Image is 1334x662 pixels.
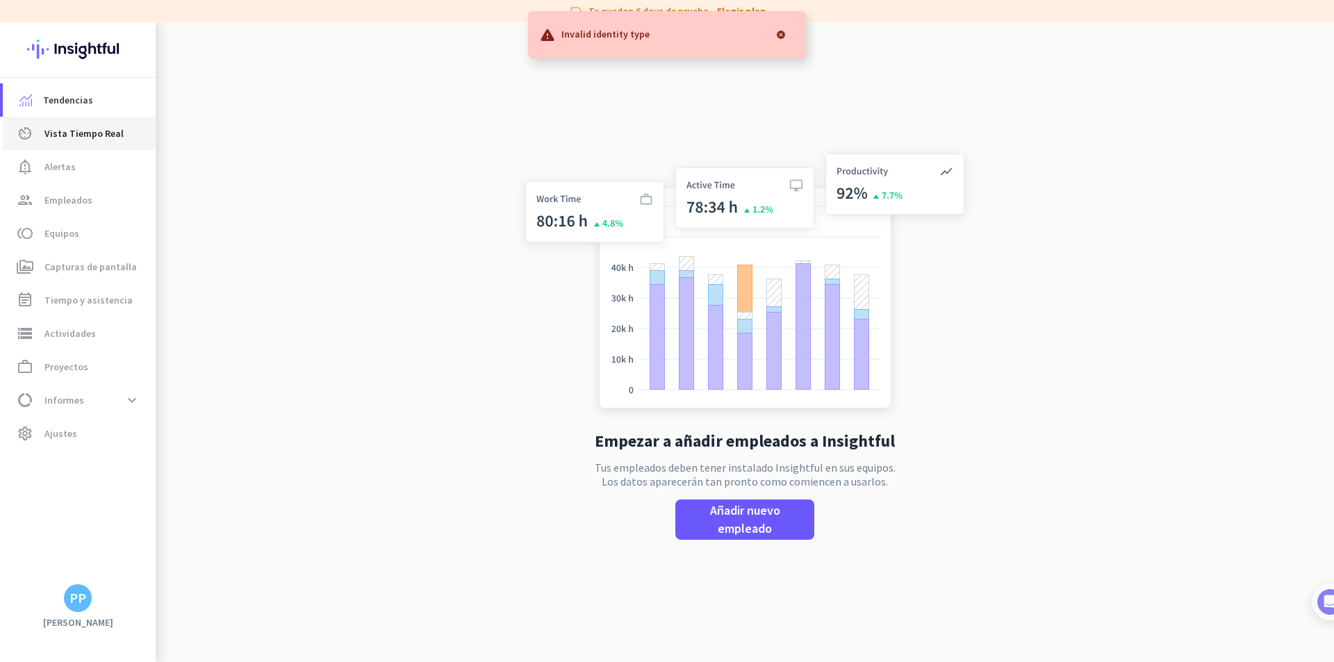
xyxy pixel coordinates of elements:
[3,83,156,117] a: menu-itemTendencias
[686,502,803,538] span: Añadir nuevo empleado
[675,499,814,540] button: Añadir nuevo empleado
[17,392,33,408] i: data_usage
[17,425,33,442] i: settings
[569,4,583,18] i: label
[3,350,156,383] a: work_outlineProyectos
[595,461,896,488] p: Tus empleados deben tener instalado Insightful en sus equipos. Los datos aparecerán tan pronto co...
[3,250,156,283] a: perm_mediaCapturas de pantalla
[17,225,33,242] i: toll
[3,150,156,183] a: notification_importantAlertas
[17,258,33,275] i: perm_media
[17,125,33,142] i: av_timer
[561,26,650,40] p: Invalid identity type
[44,158,76,175] span: Alertas
[44,192,92,208] span: Empleados
[69,591,86,605] div: PP
[44,225,79,242] span: Equipos
[515,145,975,422] img: no-search-results
[27,22,129,76] img: Insightful logo
[44,392,84,408] span: Informes
[17,158,33,175] i: notification_important
[17,292,33,308] i: event_note
[3,217,156,250] a: tollEquipos
[3,283,156,317] a: event_noteTiempo y asistencia
[44,258,137,275] span: Capturas de pantalla
[44,425,77,442] span: Ajustes
[595,433,895,449] h2: Empezar a añadir empleados a Insightful
[3,183,156,217] a: groupEmpleados
[44,292,133,308] span: Tiempo y asistencia
[44,358,88,375] span: Proyectos
[120,388,145,413] button: expand_more
[3,383,156,417] a: data_usageInformesexpand_more
[3,117,156,150] a: av_timerVista Tiempo Real
[17,192,33,208] i: group
[17,358,33,375] i: work_outline
[17,325,33,342] i: storage
[3,417,156,450] a: settingsAjustes
[3,317,156,350] a: storageActividades
[43,92,93,108] span: Tendencias
[44,325,96,342] span: Actividades
[19,94,32,106] img: menu-item
[44,125,124,142] span: Vista Tiempo Real
[717,4,766,18] a: Elegir plan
